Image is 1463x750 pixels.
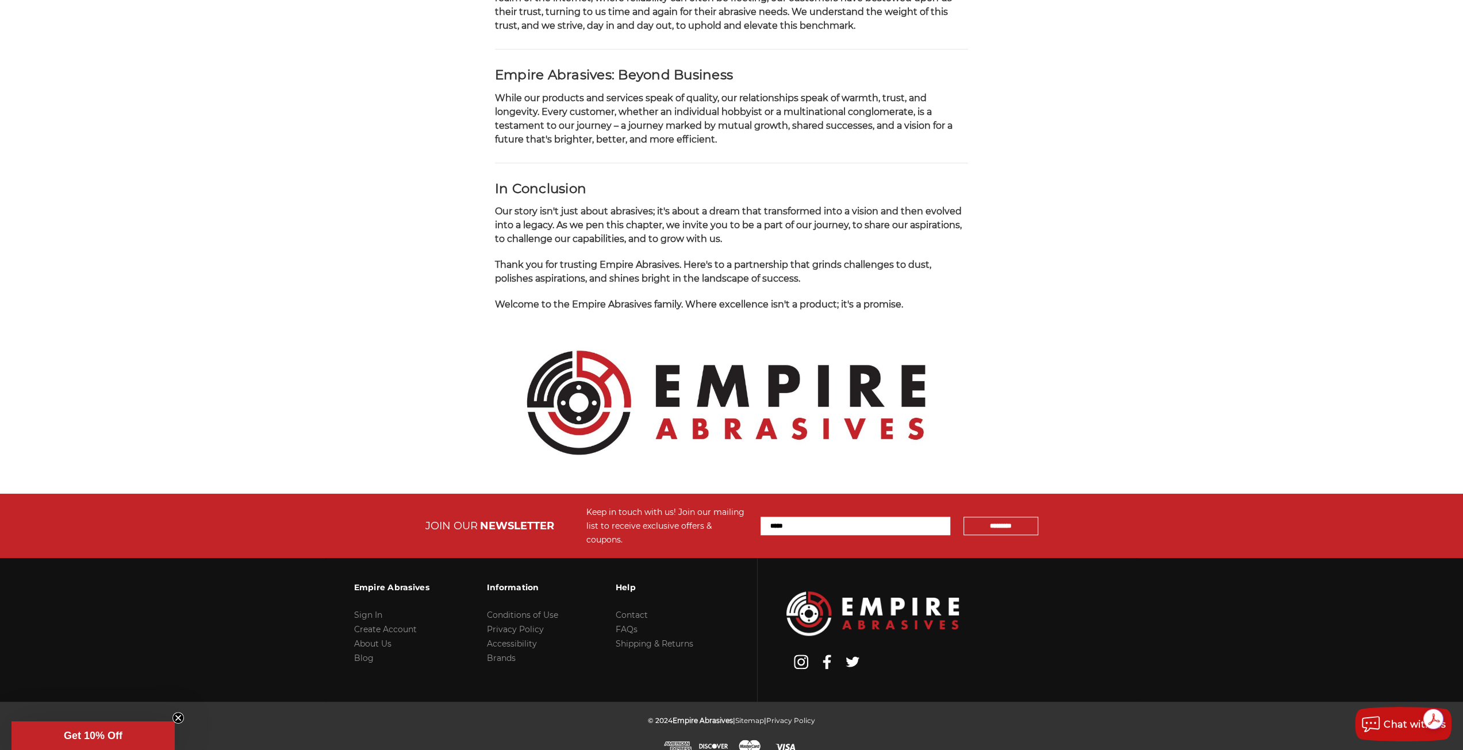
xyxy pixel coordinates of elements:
div: Get 10% OffClose teaser [11,721,175,750]
a: Contact [616,610,648,620]
h3: Information [487,575,558,599]
a: Accessibility [487,639,537,649]
a: Create Account [354,624,417,634]
h3: Empire Abrasives [354,575,429,599]
span: Our story isn't just about abrasives; it's about a dream that transformed into a vision and then ... [495,206,962,244]
span: JOIN OUR [425,520,478,532]
a: Shipping & Returns [616,639,693,649]
a: Privacy Policy [487,624,544,634]
a: FAQs [616,624,638,634]
span: While our products and services speak of quality, our relationships speak of warmth, trust, and l... [495,93,953,145]
span: NEWSLETTER [480,520,554,532]
button: Chat with us [1355,707,1452,741]
strong: Empire Abrasives: Beyond Business [495,67,733,83]
a: Privacy Policy [766,716,815,725]
img: Empire Abrasives Official Logo - Premium Quality Abrasives Supplier [495,324,957,482]
a: Conditions of Use [487,610,558,620]
a: Blog [354,653,374,663]
span: Welcome to the Empire Abrasives family. Where excellence isn't a product; it's a promise. [495,299,903,310]
a: About Us [354,639,391,649]
button: Close teaser [172,712,184,724]
div: Keep in touch with us! Join our mailing list to receive exclusive offers & coupons. [586,505,749,547]
h3: Help [616,575,693,599]
span: Thank you for trusting Empire Abrasives. Here's to a partnership that grinds challenges to dust, ... [495,259,931,284]
span: Empire Abrasives [673,716,733,725]
strong: In Conclusion [495,180,586,197]
a: Sign In [354,610,382,620]
a: Sitemap [735,716,764,725]
a: Brands [487,653,516,663]
span: Chat with us [1384,719,1446,730]
span: Get 10% Off [64,730,122,741]
p: © 2024 | | [648,713,815,728]
img: Empire Abrasives Logo Image [786,591,959,636]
